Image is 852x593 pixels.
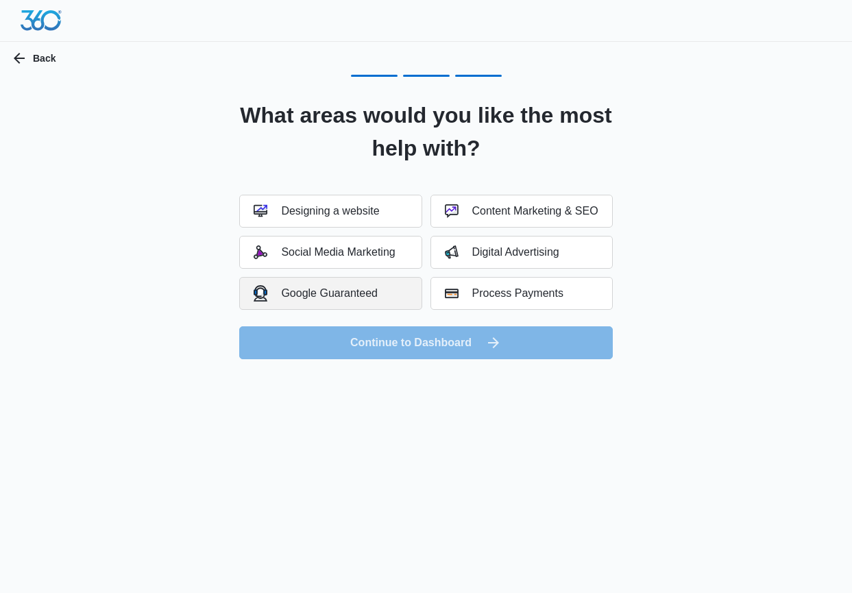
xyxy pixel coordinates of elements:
[223,99,630,165] h2: What areas would you like the most help with?
[445,204,598,218] div: Content Marketing & SEO
[239,236,422,269] button: Social Media Marketing
[254,285,378,301] div: Google Guaranteed
[254,245,395,259] div: Social Media Marketing
[430,195,613,228] button: Content Marketing & SEO
[445,287,563,300] div: Process Payments
[430,277,613,310] button: Process Payments
[445,245,559,259] div: Digital Advertising
[239,277,422,310] button: Google Guaranteed
[430,236,613,269] button: Digital Advertising
[254,204,379,218] div: Designing a website
[239,195,422,228] button: Designing a website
